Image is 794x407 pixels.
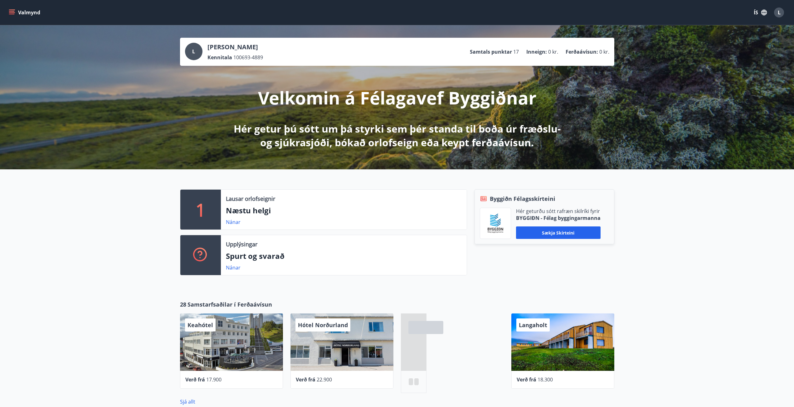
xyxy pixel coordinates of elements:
span: 17 [513,48,519,55]
a: Sjá allt [180,398,195,405]
p: Inneign : [526,48,547,55]
span: 0 kr. [599,48,609,55]
p: Velkomin á Félagavef Byggiðnar [258,86,536,109]
span: Verð frá [185,376,205,383]
button: Sækja skírteini [516,226,601,239]
span: Langaholt [519,321,547,329]
p: Upplýsingar [226,240,257,248]
p: Ferðaávísun : [566,48,598,55]
span: L [778,9,781,16]
span: Verð frá [296,376,315,383]
span: Hótel Norðurland [298,321,348,329]
span: 100693-4889 [233,54,263,61]
p: Næstu helgi [226,205,462,216]
p: Lausar orlofseignir [226,195,275,203]
img: BKlGVmlTW1Qrz68WFGMFQUcXHWdQd7yePWMkvn3i.png [485,213,506,234]
a: Nánar [226,264,241,271]
span: Samstarfsaðilar í Ferðaávísun [188,300,272,308]
button: ÍS [750,7,770,18]
span: 22.900 [317,376,332,383]
p: Kennitala [207,54,232,61]
span: 0 kr. [548,48,558,55]
span: Byggiðn Félagsskírteini [490,195,555,203]
p: Spurt og svarað [226,251,462,261]
p: Hér getur þú sótt um þá styrki sem þér standa til boða úr fræðslu- og sjúkrasjóði, bókað orlofsei... [232,122,562,149]
span: 28 [180,300,186,308]
p: BYGGIÐN - Félag byggingarmanna [516,215,601,221]
span: Keahótel [188,321,213,329]
p: 1 [196,198,206,221]
span: 18.300 [538,376,553,383]
span: L [192,48,195,55]
p: Samtals punktar [470,48,512,55]
button: menu [7,7,43,18]
span: Verð frá [517,376,536,383]
p: [PERSON_NAME] [207,43,263,51]
a: Nánar [226,219,241,225]
button: L [772,5,787,20]
p: Hér geturðu sótt rafræn skilríki fyrir [516,208,601,215]
span: 17.900 [206,376,222,383]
